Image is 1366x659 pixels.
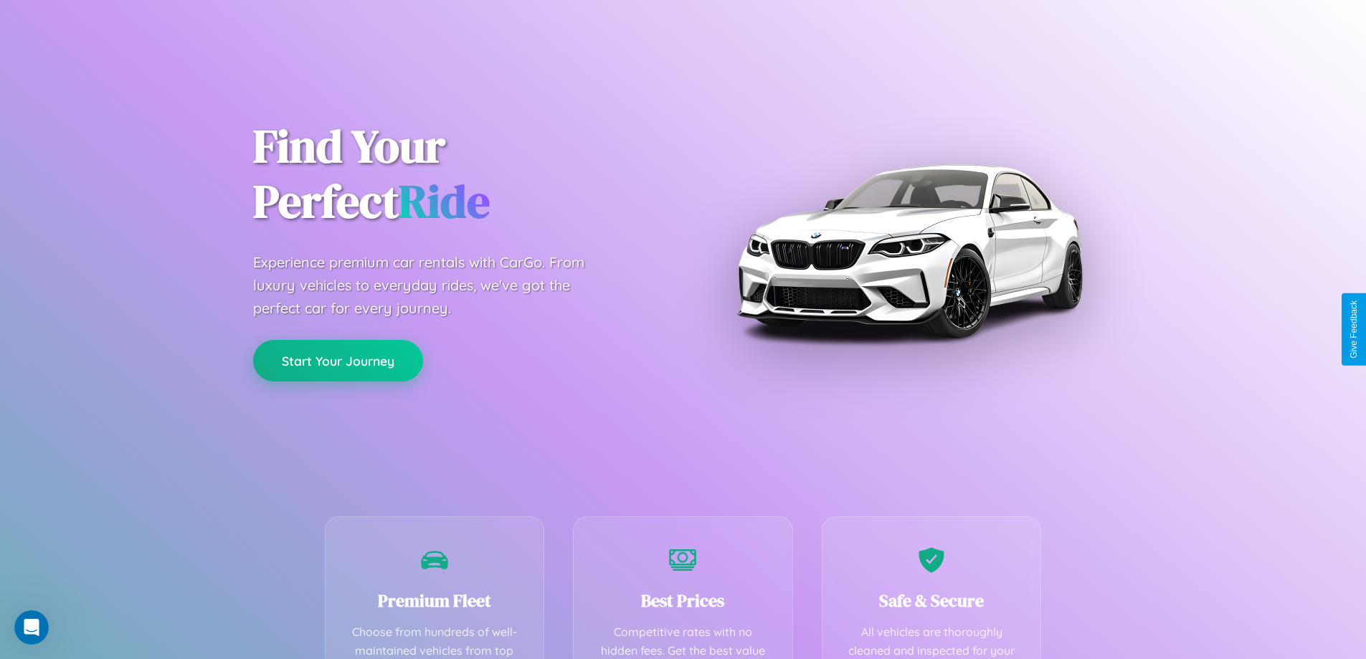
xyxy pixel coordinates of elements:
img: Premium BMW car rental vehicle [730,72,1088,430]
p: Experience premium car rentals with CarGo. From luxury vehicles to everyday rides, we've got the ... [253,251,612,320]
button: Start Your Journey [253,340,423,381]
div: Give Feedback [1349,300,1359,359]
h3: Best Prices [595,589,771,612]
iframe: Intercom live chat [14,610,49,645]
h1: Find Your Perfect [253,119,662,229]
h3: Premium Fleet [347,589,523,612]
span: Ride [399,170,490,232]
h3: Safe & Secure [844,589,1020,612]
